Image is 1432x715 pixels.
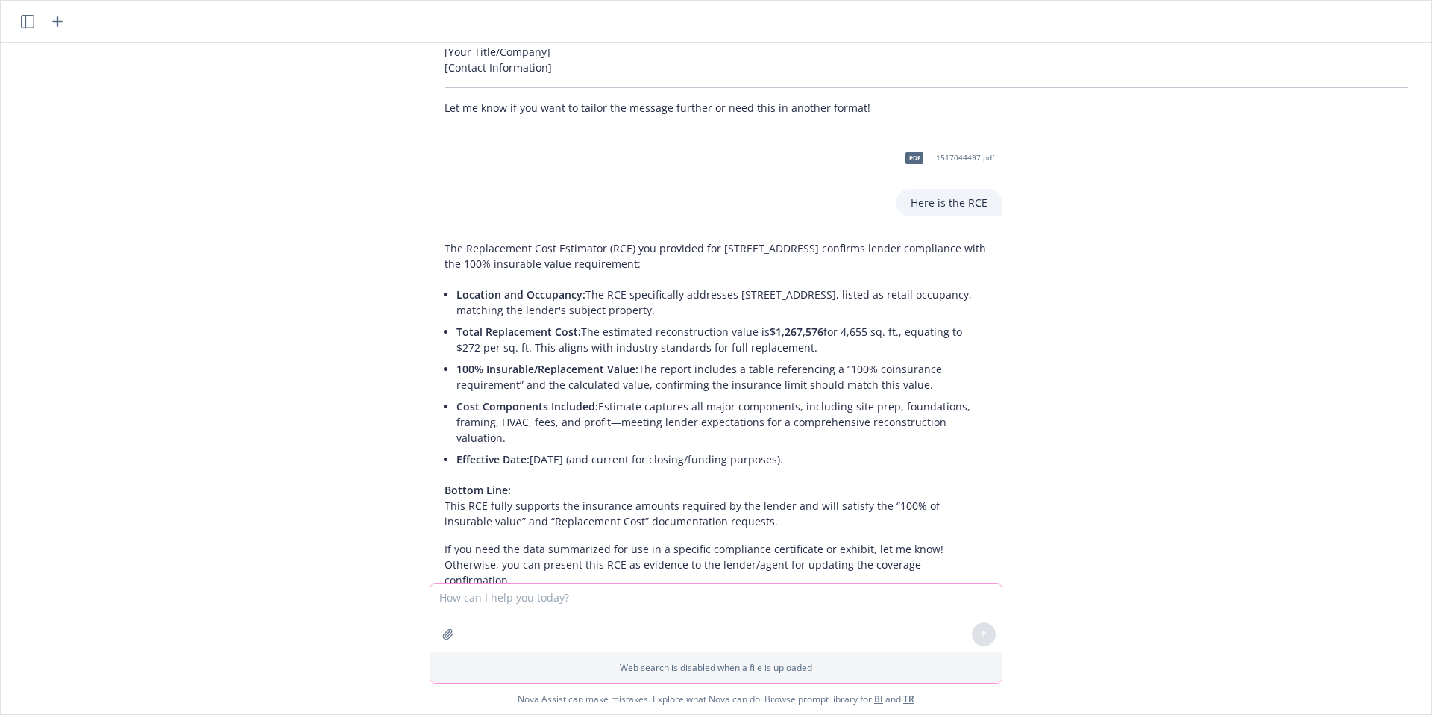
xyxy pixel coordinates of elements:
span: 100% Insurable/Replacement Value: [456,362,638,376]
span: Total Replacement Cost: [456,325,581,339]
p: This RCE fully supports the insurance amounts required by the lender and will satisfy the “100% o... [445,482,987,529]
li: Estimate captures all major components, including site prep, foundations, framing, HVAC, fees, an... [456,396,987,449]
li: The RCE specifically addresses [STREET_ADDRESS], listed as retail occupancy, matching the lender'... [456,284,987,321]
p: Here is the RCE [911,195,987,210]
span: $1,267,576 [770,325,823,339]
p: Best regards, [Your Name] [Your Title/Company] [Contact Information] [445,13,1408,75]
span: Nova Assist can make mistakes. Explore what Nova can do: Browse prompt library for and [7,684,1425,714]
span: 1517044497.pdf [936,153,994,163]
p: The Replacement Cost Estimator (RCE) you provided for [STREET_ADDRESS] confirms lender compliance... [445,240,987,272]
p: If you need the data summarized for use in a specific compliance certificate or exhibit, let me k... [445,541,987,588]
span: Location and Occupancy: [456,287,585,302]
div: pdf1517044497.pdf [896,140,997,177]
li: The report includes a table referencing a “100% coinsurance requirement” and the calculated value... [456,358,987,396]
a: BI [874,693,883,705]
span: Effective Date: [456,452,530,466]
a: TR [903,693,914,705]
span: Cost Components Included: [456,399,598,413]
span: pdf [905,152,923,163]
span: Bottom Line: [445,483,511,497]
p: Let me know if you want to tailor the message further or need this in another format! [445,100,1408,116]
li: The estimated reconstruction value is for 4,655 sq. ft., equating to $272 per sq. ft. This aligns... [456,321,987,358]
li: [DATE] (and current for closing/funding purposes). [456,449,987,470]
p: Web search is disabled when a file is uploaded [439,661,993,674]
